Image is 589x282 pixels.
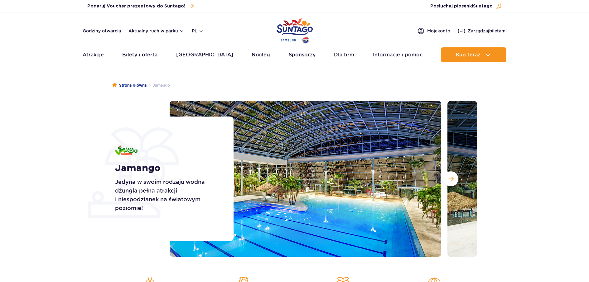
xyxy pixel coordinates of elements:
span: Podaruj Voucher prezentowy do Suntago! [87,3,185,9]
a: Dla firm [334,47,354,62]
a: Strona główna [112,82,147,88]
a: Zarządzajbiletami [458,27,507,35]
p: Jedyna w swoim rodzaju wodna dżungla pełna atrakcji i niespodzianek na światowym poziomie! [115,178,220,213]
a: Godziny otwarcia [83,28,121,34]
span: Zarządzaj biletami [468,28,507,34]
button: pl [192,28,204,34]
a: Podaruj Voucher prezentowy do Suntago! [87,2,194,10]
h1: Jamango [115,163,220,174]
a: Nocleg [252,47,270,62]
a: Mojekonto [417,27,450,35]
span: Moje konto [427,28,450,34]
a: Park of Poland [277,16,313,44]
a: Bilety i oferta [122,47,157,62]
span: Posłuchaj piosenki [430,3,493,9]
a: [GEOGRAPHIC_DATA] [176,47,233,62]
button: Następny slajd [443,171,458,186]
button: Aktualny ruch w parku [128,28,184,33]
li: Jamango [147,82,170,88]
span: Kup teraz [456,52,480,58]
button: Posłuchaj piosenkiSuntago [430,3,502,9]
a: Sponsorzy [289,47,316,62]
img: Jamango [115,146,138,155]
button: Kup teraz [441,47,506,62]
a: Atrakcje [83,47,104,62]
span: Suntago [473,4,493,8]
a: Informacje i pomoc [373,47,422,62]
